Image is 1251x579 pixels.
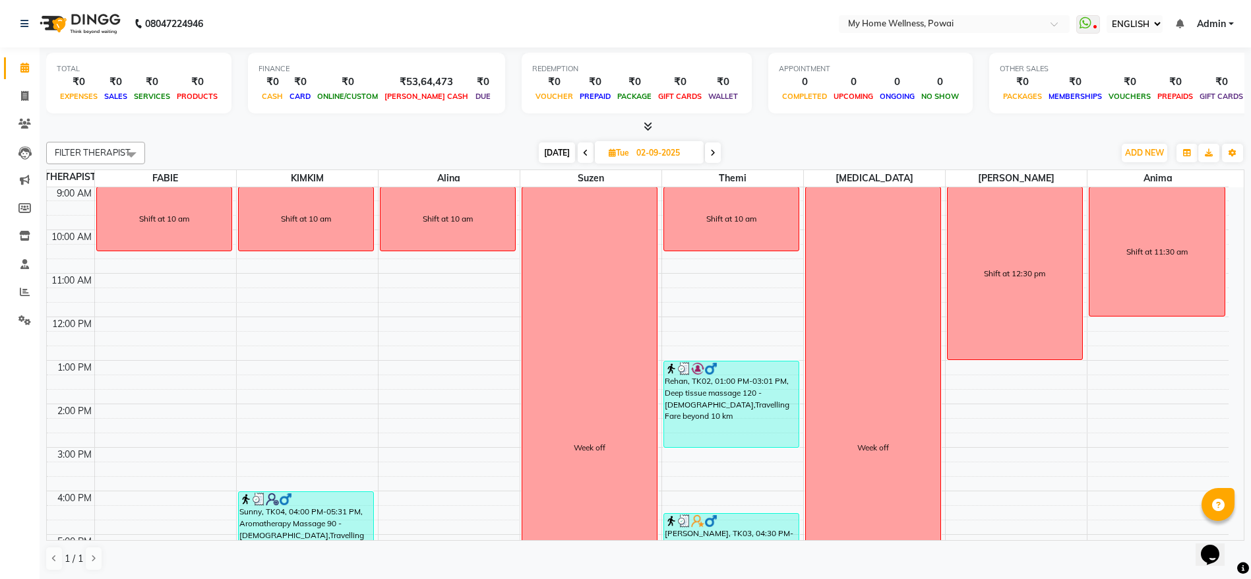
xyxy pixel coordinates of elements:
span: [DATE] [539,142,575,163]
div: THERAPIST [47,170,94,184]
div: 11:00 AM [49,274,94,288]
div: Shift at 10 am [423,213,473,225]
span: ONGOING [876,92,918,101]
div: ₹0 [532,75,576,90]
div: ₹0 [1105,75,1154,90]
div: Sunny, TK04, 04:00 PM-05:31 PM, Aromatherapy Massage 90 - [DEMOGRAPHIC_DATA],Travelling Fare beyo... [239,492,374,556]
div: Rehan, TK02, 01:00 PM-03:01 PM, Deep tissue massage 120 - [DEMOGRAPHIC_DATA],Travelling Fare beyo... [664,361,799,447]
div: ₹0 [57,75,101,90]
img: logo [34,5,124,42]
div: 5:00 PM [55,535,94,549]
div: 0 [876,75,918,90]
div: APPOINTMENT [779,63,962,75]
div: 1:00 PM [55,361,94,375]
div: 2:00 PM [55,404,94,418]
div: ₹0 [576,75,614,90]
span: CASH [259,92,286,101]
span: WALLET [705,92,741,101]
span: Tue [605,148,632,158]
span: GIFT CARDS [655,92,705,101]
div: ₹0 [614,75,655,90]
span: PRODUCTS [173,92,221,101]
span: PACKAGES [1000,92,1045,101]
span: MEMBERSHIPS [1045,92,1105,101]
span: PREPAIDS [1154,92,1196,101]
div: 10:00 AM [49,230,94,244]
span: SERVICES [131,92,173,101]
div: FINANCE [259,63,495,75]
span: VOUCHER [532,92,576,101]
div: 0 [830,75,876,90]
div: ₹0 [286,75,314,90]
div: 4:00 PM [55,491,94,505]
div: ₹0 [173,75,221,90]
span: UPCOMING [830,92,876,101]
div: Shift at 10 am [281,213,331,225]
span: Admin [1197,17,1226,31]
div: 9:00 AM [54,187,94,200]
span: [PERSON_NAME] [946,170,1087,187]
div: Shift at 12:30 pm [984,268,1045,280]
input: 2025-09-02 [632,143,698,163]
span: EXPENSES [57,92,101,101]
div: ₹0 [259,75,286,90]
span: ADD NEW [1125,148,1164,158]
b: 08047224946 [145,5,203,42]
div: 0 [779,75,830,90]
div: ₹0 [705,75,741,90]
div: OTHER SALES [1000,63,1246,75]
div: ₹0 [1196,75,1246,90]
button: ADD NEW [1122,144,1167,162]
div: 12:00 PM [49,317,94,331]
div: ₹53,64,473 [381,75,472,90]
span: GIFT CARDS [1196,92,1246,101]
span: PREPAID [576,92,614,101]
span: CARD [286,92,314,101]
div: Shift at 10 am [706,213,756,225]
span: SALES [101,92,131,101]
span: PACKAGE [614,92,655,101]
span: Suzen [520,170,661,187]
span: COMPLETED [779,92,830,101]
span: KIMKIM [237,170,378,187]
span: VOUCHERS [1105,92,1154,101]
span: DUE [472,92,494,101]
div: ₹0 [1000,75,1045,90]
div: ₹0 [131,75,173,90]
div: ₹0 [472,75,495,90]
div: Shift at 11:30 am [1126,246,1188,258]
div: ₹0 [1045,75,1105,90]
div: 0 [918,75,962,90]
span: FILTER THERAPIST [55,147,131,158]
span: [PERSON_NAME] CASH [381,92,472,101]
iframe: chat widget [1196,526,1238,566]
span: Alina [379,170,520,187]
div: ₹0 [655,75,705,90]
span: Anima [1087,170,1229,187]
div: Shift at 10 am [139,213,189,225]
div: REDEMPTION [532,63,741,75]
span: [MEDICAL_DATA] [804,170,945,187]
span: ONLINE/CUSTOM [314,92,381,101]
div: ₹0 [314,75,381,90]
span: 1 / 1 [65,552,83,566]
div: Week off [857,442,889,454]
span: NO SHOW [918,92,962,101]
span: FABIE [95,170,236,187]
span: Themi [662,170,803,187]
div: Week off [574,442,605,454]
div: 3:00 PM [55,448,94,462]
div: ₹0 [1154,75,1196,90]
div: ₹0 [101,75,131,90]
div: TOTAL [57,63,221,75]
